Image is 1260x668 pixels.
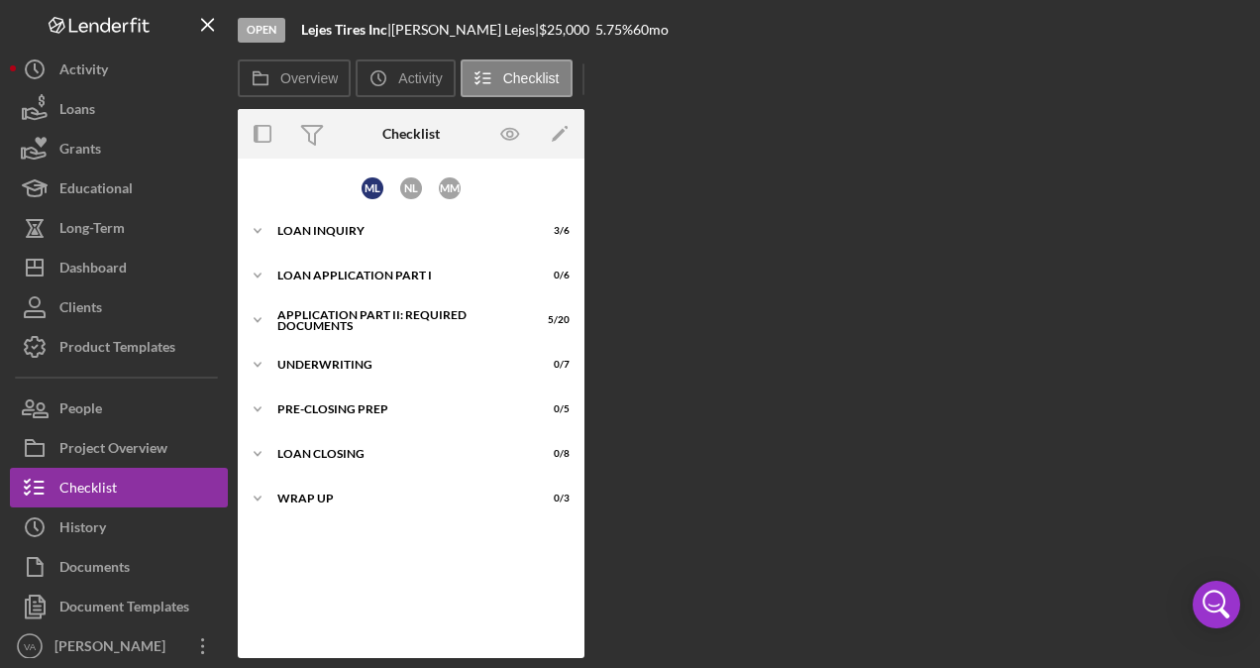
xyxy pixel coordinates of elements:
div: 0 / 7 [534,359,570,371]
div: Project Overview [59,428,167,473]
button: Documents [10,547,228,587]
div: 60 mo [633,22,669,38]
div: Dashboard [59,248,127,292]
div: 3 / 6 [534,225,570,237]
button: Project Overview [10,428,228,468]
button: Educational [10,168,228,208]
button: Long-Term [10,208,228,248]
div: Open [238,18,285,43]
button: Loans [10,89,228,129]
div: Open Intercom Messenger [1193,581,1240,628]
div: N L [400,177,422,199]
label: Overview [280,70,338,86]
button: Checklist [461,59,573,97]
label: Activity [398,70,442,86]
div: Checklist [59,468,117,512]
button: Grants [10,129,228,168]
div: Checklist [382,126,440,142]
div: | [301,22,391,38]
text: VA [24,641,37,652]
div: Loan Closing [277,448,520,460]
button: Document Templates [10,587,228,626]
div: Activity [59,50,108,94]
div: 5 / 20 [534,314,570,326]
div: Document Templates [59,587,189,631]
div: M L [362,177,383,199]
button: Overview [238,59,351,97]
button: Clients [10,287,228,327]
div: Educational [59,168,133,213]
b: Lejes Tires Inc [301,21,387,38]
button: VA[PERSON_NAME] [10,626,228,666]
div: [PERSON_NAME] Lejes | [391,22,539,38]
div: Loan Application Part I [277,270,520,281]
div: 0 / 3 [534,493,570,504]
div: Grants [59,129,101,173]
button: Dashboard [10,248,228,287]
div: Documents [59,547,130,592]
button: Product Templates [10,327,228,367]
div: 0 / 8 [534,448,570,460]
div: Long-Term [59,208,125,253]
div: Wrap Up [277,493,520,504]
button: Activity [10,50,228,89]
div: Loans [59,89,95,134]
div: History [59,507,106,552]
div: 5.75 % [595,22,633,38]
div: Application Part II: Required Documents [277,309,520,332]
div: Underwriting [277,359,520,371]
div: 0 / 6 [534,270,570,281]
label: Checklist [503,70,560,86]
div: Clients [59,287,102,332]
div: M M [439,177,461,199]
div: People [59,389,102,433]
button: Activity [356,59,455,97]
div: Product Templates [59,327,175,372]
div: 0 / 5 [534,403,570,415]
button: People [10,389,228,428]
button: History [10,507,228,547]
div: Pre-Closing Prep [277,403,520,415]
div: Loan Inquiry [277,225,520,237]
button: Checklist [10,468,228,507]
span: $25,000 [539,21,589,38]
